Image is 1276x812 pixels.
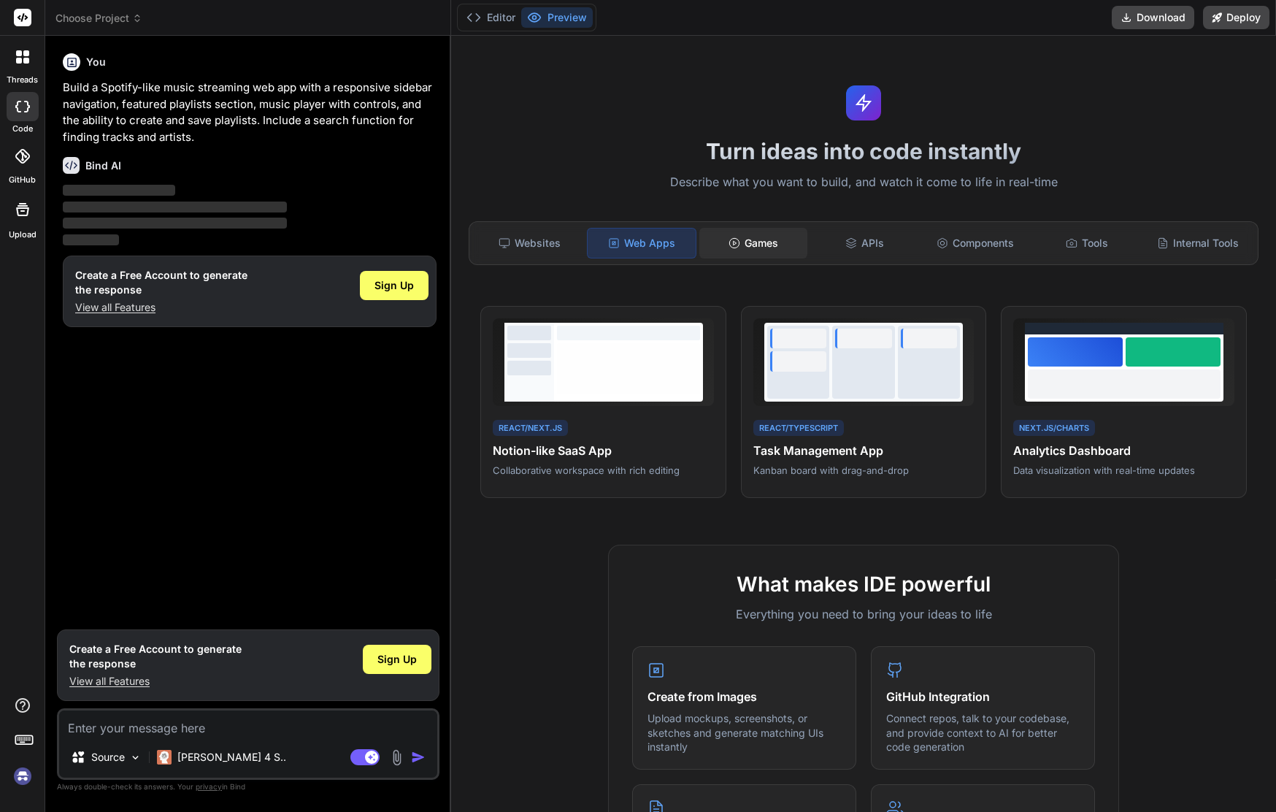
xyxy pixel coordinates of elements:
[699,228,807,258] div: Games
[377,652,417,667] span: Sign Up
[1013,464,1234,477] p: Data visualization with real-time updates
[55,11,142,26] span: Choose Project
[521,7,593,28] button: Preview
[374,278,414,293] span: Sign Up
[1112,6,1194,29] button: Download
[75,268,247,297] h1: Create a Free Account to generate the response
[886,711,1080,754] p: Connect repos, talk to your codebase, and provide context to AI for better code generation
[1144,228,1252,258] div: Internal Tools
[57,780,439,794] p: Always double-check its answers. Your in Bind
[587,228,696,258] div: Web Apps
[921,228,1029,258] div: Components
[196,782,222,791] span: privacy
[493,442,714,459] h4: Notion-like SaaS App
[75,300,247,315] p: View all Features
[411,750,426,765] img: icon
[177,750,286,765] p: [PERSON_NAME] 4 S..
[493,464,714,477] p: Collaborative workspace with rich editing
[647,688,841,705] h4: Create from Images
[63,185,175,196] span: ‌
[63,234,119,245] span: ‌
[1013,442,1234,459] h4: Analytics Dashboard
[63,218,287,229] span: ‌
[886,688,1080,705] h4: GitHub Integration
[460,138,1267,164] h1: Turn ideas into code instantly
[69,642,242,671] h1: Create a Free Account to generate the response
[157,750,172,765] img: Claude 4 Sonnet
[810,228,918,258] div: APIs
[63,80,437,145] p: Build a Spotify-like music streaming web app with a responsive sidebar navigation, featured playl...
[129,751,142,764] img: Pick Models
[69,674,242,689] p: View all Features
[647,711,841,754] p: Upload mockups, screenshots, or sketches and generate matching UIs instantly
[753,464,975,477] p: Kanban board with drag-and-drop
[7,74,38,86] label: threads
[753,420,844,437] div: React/TypeScript
[632,569,1095,600] h2: What makes IDE powerful
[388,749,405,766] img: attachment
[1033,228,1141,258] div: Tools
[1013,420,1095,437] div: Next.js/Charts
[475,228,583,258] div: Websites
[1203,6,1269,29] button: Deploy
[86,55,106,69] h6: You
[9,229,36,241] label: Upload
[632,605,1095,623] p: Everything you need to bring your ideas to life
[460,173,1267,192] p: Describe what you want to build, and watch it come to life in real-time
[9,174,36,186] label: GitHub
[493,420,568,437] div: React/Next.js
[63,202,287,212] span: ‌
[91,750,125,765] p: Source
[10,764,35,789] img: signin
[753,442,975,459] h4: Task Management App
[85,158,121,173] h6: Bind AI
[12,123,33,135] label: code
[461,7,521,28] button: Editor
